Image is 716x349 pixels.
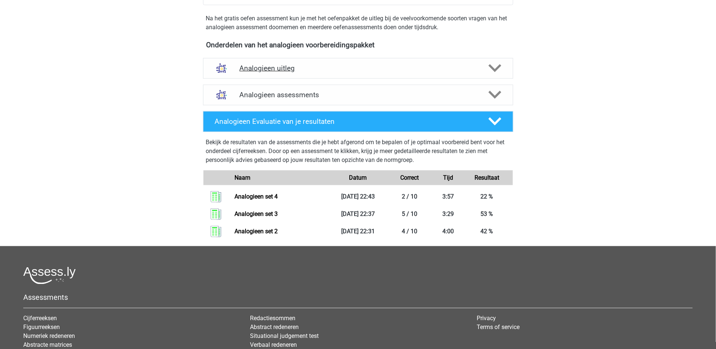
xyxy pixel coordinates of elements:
[23,315,57,322] a: Cijferreeksen
[200,58,516,79] a: uitleg Analogieen uitleg
[206,41,510,49] h4: Onderdelen van het analogieen voorbereidingspakket
[234,193,278,200] a: Analogieen set 4
[250,315,295,322] a: Redactiesommen
[461,173,513,182] div: Resultaat
[212,59,231,78] img: analogieen uitleg
[234,228,278,235] a: Analogieen set 2
[384,173,435,182] div: Correct
[250,342,297,349] a: Verbaal redeneren
[477,324,520,331] a: Terms of service
[23,342,72,349] a: Abstracte matrices
[200,111,516,132] a: Analogieen Evaluatie van je resultaten
[234,210,278,217] a: Analogieen set 3
[23,267,76,284] img: Assessly logo
[200,85,516,105] a: assessments Analogieen assessments
[23,324,60,331] a: Figuurreeksen
[240,64,477,72] h4: Analogieen uitleg
[250,324,299,331] a: Abstract redeneren
[23,333,75,340] a: Numeriek redeneren
[206,138,510,165] p: Bekijk de resultaten van de assessments die je hebt afgerond om te bepalen of je optimaal voorber...
[435,173,461,182] div: Tijd
[23,293,693,302] h5: Assessments
[240,91,477,99] h4: Analogieen assessments
[229,173,332,182] div: Naam
[215,117,477,126] h4: Analogieen Evaluatie van je resultaten
[477,315,496,322] a: Privacy
[250,333,319,340] a: Situational judgement test
[212,85,231,104] img: analogieen assessments
[332,173,384,182] div: Datum
[203,14,513,32] div: Na het gratis oefen assessment kun je met het oefenpakket de uitleg bij de veelvoorkomende soorte...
